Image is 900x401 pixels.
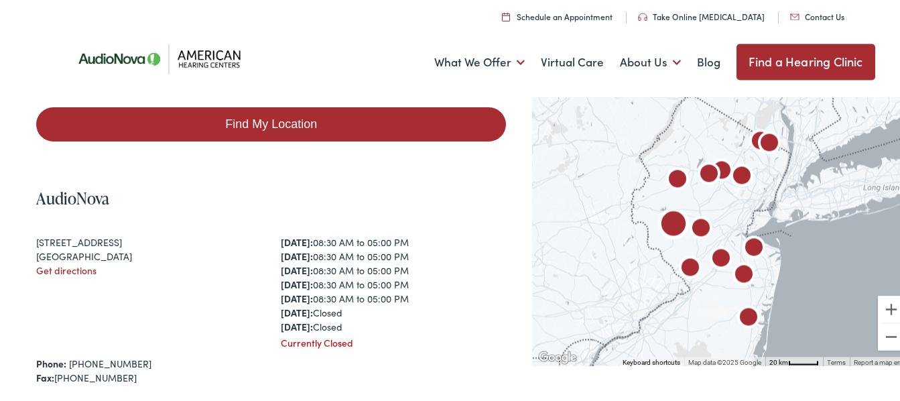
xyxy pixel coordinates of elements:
[738,230,770,262] div: AudioNova
[753,125,785,158] div: AudioNova
[688,356,761,363] span: Map data ©2025 Google
[732,300,765,332] div: AudioNova
[638,10,647,18] img: utility icon
[281,261,313,274] strong: [DATE]:
[726,158,758,190] div: American Hearing Centers by AudioNova
[281,333,506,347] div: Currently Closed
[36,261,97,274] a: Get directions
[790,8,844,19] a: Contact Us
[69,354,151,367] a: [PHONE_NUMBER]
[706,153,738,185] div: AudioNova
[728,257,760,289] div: AudioNova
[620,35,681,84] a: About Us
[697,35,720,84] a: Blog
[281,233,506,331] div: 08:30 AM to 05:00 PM 08:30 AM to 05:00 PM 08:30 AM to 05:00 PM 08:30 AM to 05:00 PM 08:30 AM to 0...
[638,8,765,19] a: Take Online [MEDICAL_DATA]
[36,233,261,247] div: [STREET_ADDRESS]
[769,356,788,363] span: 20 km
[281,233,313,246] strong: [DATE]:
[693,156,725,188] div: American Hearing Centers by AudioNova
[281,303,313,317] strong: [DATE]:
[827,356,846,363] a: Terms (opens in new tab)
[36,354,66,367] strong: Phone:
[745,123,777,156] div: AudioNova
[36,105,506,139] a: Find My Location
[541,35,604,84] a: Virtual Care
[36,368,54,382] strong: Fax:
[736,41,875,77] a: Find a Hearing Clinic
[281,247,313,260] strong: [DATE]:
[661,162,694,194] div: AudioNova
[502,8,613,19] a: Schedule an Appointment
[674,250,706,282] div: AudioNova
[36,184,109,207] a: AudioNova
[705,241,737,273] div: AudioNova
[535,346,580,363] img: Google
[434,35,525,84] a: What We Offer
[36,368,506,382] div: [PHONE_NUMBER]
[623,355,680,365] button: Keyboard shortcuts
[281,317,313,331] strong: [DATE]:
[535,346,580,363] a: Open this area in Google Maps (opens a new window)
[281,275,313,288] strong: [DATE]:
[765,354,823,363] button: Map Scale: 20 km per 42 pixels
[657,207,690,239] div: AudioNova
[36,247,261,261] div: [GEOGRAPHIC_DATA]
[502,9,510,18] img: utility icon
[281,289,313,302] strong: [DATE]:
[790,11,799,17] img: utility icon
[685,211,717,243] div: AudioNova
